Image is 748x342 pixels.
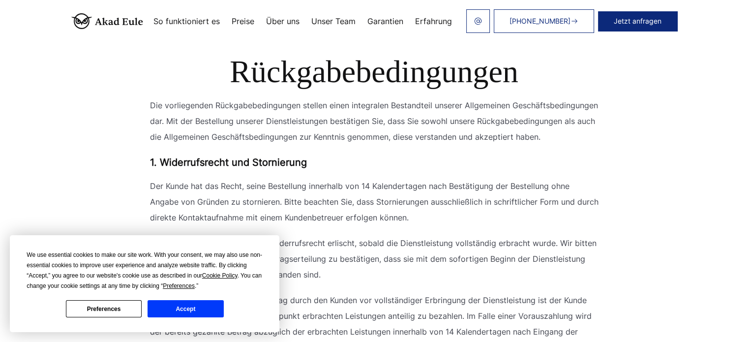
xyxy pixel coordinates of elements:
span: Die vorliegenden Rückgabebedingungen stellen einen integralen Bestandteil unserer Allgemeinen Ges... [150,100,598,142]
button: Jetzt anfragen [598,11,677,31]
a: Erfahrung [415,17,452,25]
a: Garantien [367,17,403,25]
div: Cookie Consent Prompt [10,235,279,332]
span: Preferences [163,282,195,289]
a: Unser Team [311,17,356,25]
span: Der Kunde hat das Recht, seine Bestellung innerhalb von 14 Kalendertagen nach Bestätigung der Bes... [150,181,598,222]
img: logo [71,13,143,29]
button: Accept [148,300,223,317]
a: [PHONE_NUMBER] [494,9,594,33]
span: Cookie Policy [202,272,238,279]
img: email [474,17,482,25]
b: 1. Widerrufsrecht und Stornierung [150,156,307,168]
a: So funktioniert es [153,17,220,25]
div: We use essential cookies to make our site work. With your consent, we may also use non-essential ... [27,250,263,291]
span: Wir weisen darauf hin, dass das Widerrufsrecht erlischt, sobald die Dienstleistung vollständig er... [150,238,597,280]
button: Preferences [66,300,142,317]
h1: Rückgabebedingungen [83,54,665,90]
a: Preise [232,17,254,25]
a: Über uns [266,17,299,25]
span: [PHONE_NUMBER] [509,17,570,25]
